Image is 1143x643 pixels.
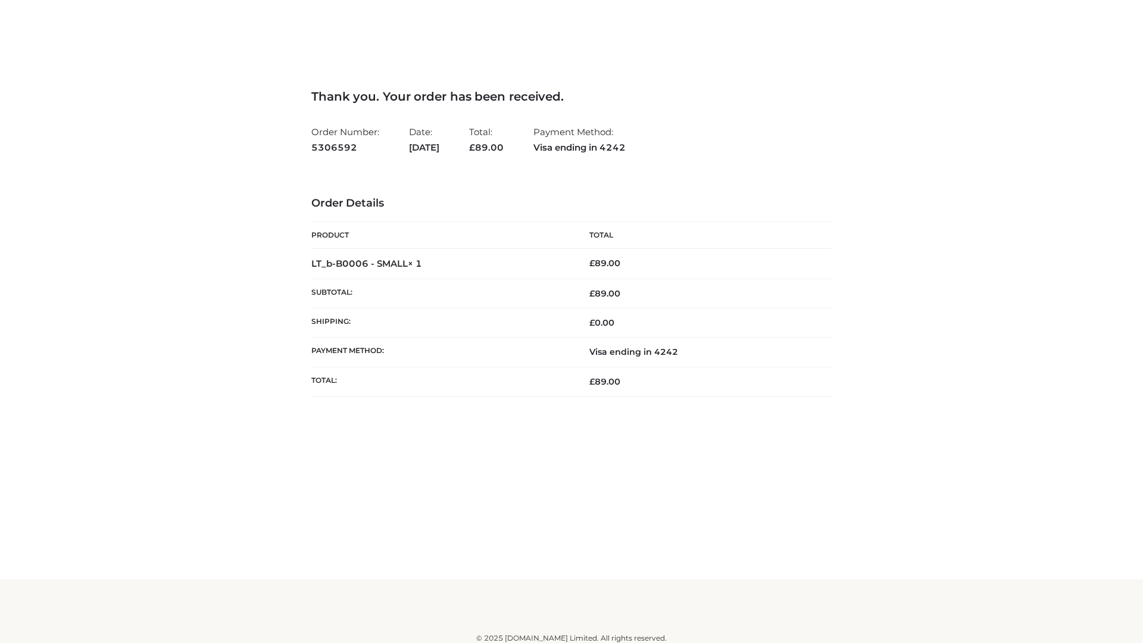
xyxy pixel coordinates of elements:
strong: Visa ending in 4242 [533,140,626,155]
h3: Thank you. Your order has been received. [311,89,832,104]
span: £ [589,288,595,299]
th: Product [311,222,571,249]
th: Total [571,222,832,249]
li: Total: [469,121,504,158]
span: £ [589,258,595,269]
strong: LT_b-B0006 - SMALL [311,258,422,269]
bdi: 0.00 [589,317,614,328]
td: Visa ending in 4242 [571,338,832,367]
th: Total: [311,367,571,396]
th: Subtotal: [311,279,571,308]
li: Date: [409,121,439,158]
span: £ [589,376,595,387]
span: £ [589,317,595,328]
strong: 5306592 [311,140,379,155]
th: Payment method: [311,338,571,367]
span: 89.00 [589,376,620,387]
bdi: 89.00 [589,258,620,269]
span: £ [469,142,475,153]
span: 89.00 [589,288,620,299]
li: Payment Method: [533,121,626,158]
strong: [DATE] [409,140,439,155]
span: 89.00 [469,142,504,153]
li: Order Number: [311,121,379,158]
th: Shipping: [311,308,571,338]
h3: Order Details [311,197,832,210]
strong: × 1 [408,258,422,269]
